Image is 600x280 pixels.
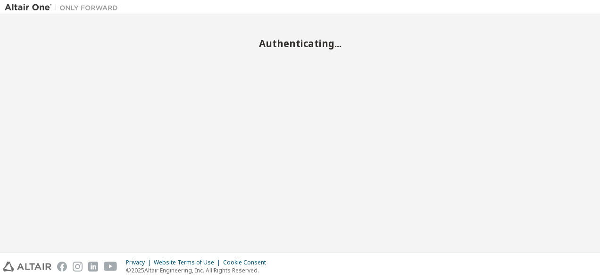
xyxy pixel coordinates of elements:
img: facebook.svg [57,262,67,272]
img: altair_logo.svg [3,262,51,272]
img: youtube.svg [104,262,117,272]
img: linkedin.svg [88,262,98,272]
div: Privacy [126,259,154,266]
img: instagram.svg [73,262,83,272]
h2: Authenticating... [5,37,595,49]
div: Website Terms of Use [154,259,223,266]
p: © 2025 Altair Engineering, Inc. All Rights Reserved. [126,266,272,274]
div: Cookie Consent [223,259,272,266]
img: Altair One [5,3,123,12]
